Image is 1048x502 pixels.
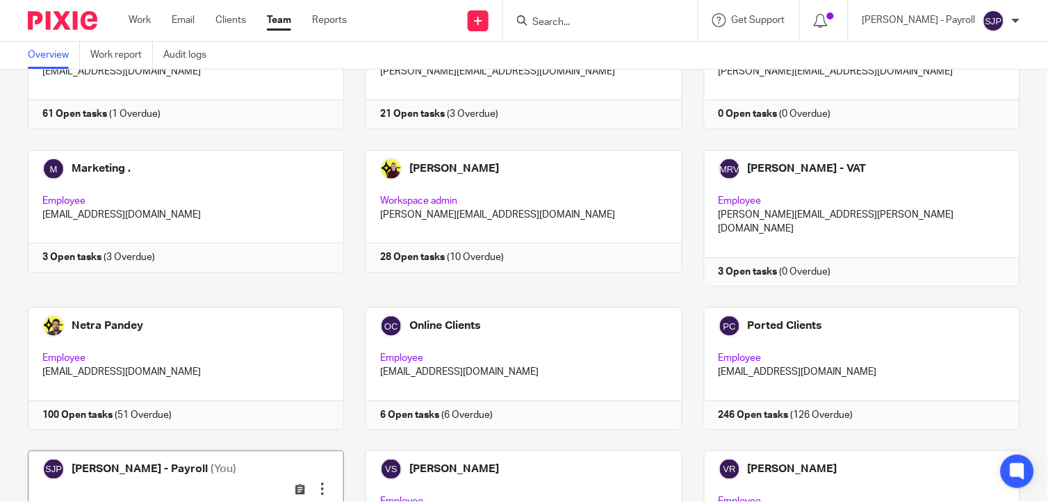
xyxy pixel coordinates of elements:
a: Audit logs [163,42,217,69]
img: svg%3E [983,10,1005,32]
input: Search [531,17,656,29]
a: Reports [312,13,347,27]
span: Get Support [732,15,785,25]
a: Overview [28,42,80,69]
a: Work [129,13,151,27]
a: Work report [90,42,153,69]
a: Email [172,13,195,27]
p: [PERSON_NAME] - Payroll [862,13,976,27]
a: Team [267,13,291,27]
img: Pixie [28,11,97,30]
a: Clients [215,13,246,27]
